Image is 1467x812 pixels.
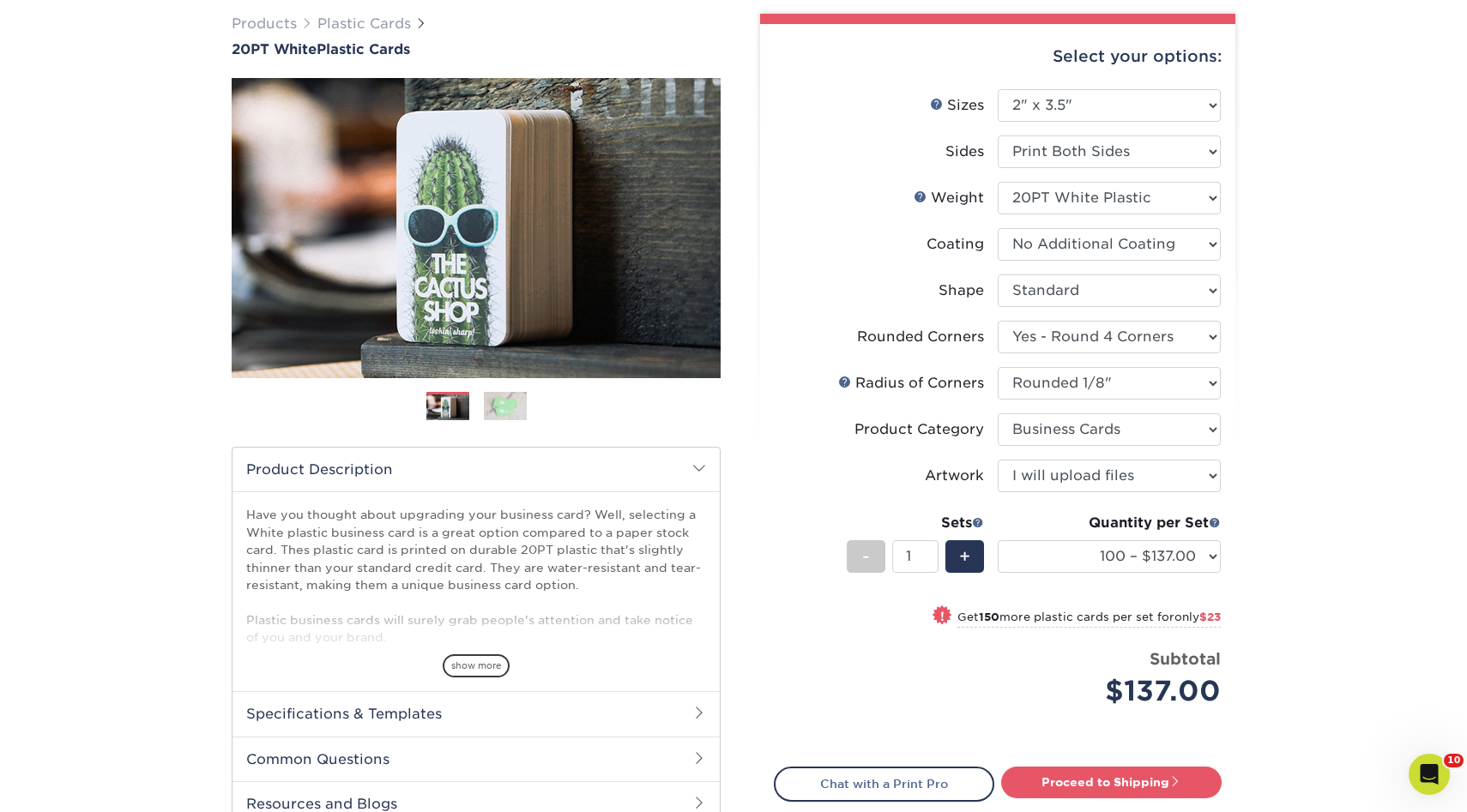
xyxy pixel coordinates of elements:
[857,327,984,347] div: Rounded Corners
[232,691,720,736] h2: Specifications & Templates
[957,611,1221,628] small: Get more plastic cards per set for
[1409,754,1450,795] iframe: Intercom live chat
[232,41,721,57] h1: Plastic Cards
[979,611,999,623] strong: 150
[1444,754,1464,767] span: 10
[443,654,510,677] span: show more
[847,513,984,533] div: Sets
[232,41,721,57] a: 20PT WhitePlastic Cards
[232,59,721,397] img: 20PT White 01
[232,41,317,57] span: 20PT White
[1199,611,1221,623] span: $23
[927,234,984,255] div: Coating
[854,419,984,440] div: Product Category
[998,513,1221,533] div: Quantity per Set
[1150,649,1221,668] strong: Subtotal
[232,448,720,491] h2: Product Description
[914,188,984,208] div: Weight
[774,767,994,801] a: Chat with a Print Pro
[232,15,297,32] a: Products
[925,466,984,486] div: Artwork
[426,393,469,423] img: Plastic Cards 01
[838,373,984,394] div: Radius of Corners
[940,607,945,625] span: !
[959,544,970,569] span: +
[1174,611,1221,623] span: only
[484,391,527,421] img: Plastic Cards 02
[1011,671,1221,712] div: $137.00
[1001,767,1222,797] a: Proceed to Shipping
[232,737,720,781] h2: Common Questions
[317,15,411,32] a: Plastic Cards
[939,280,984,301] div: Shape
[930,95,984,116] div: Sizes
[774,24,1222,89] div: Select your options:
[862,544,870,569] span: -
[945,141,984,162] div: Sides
